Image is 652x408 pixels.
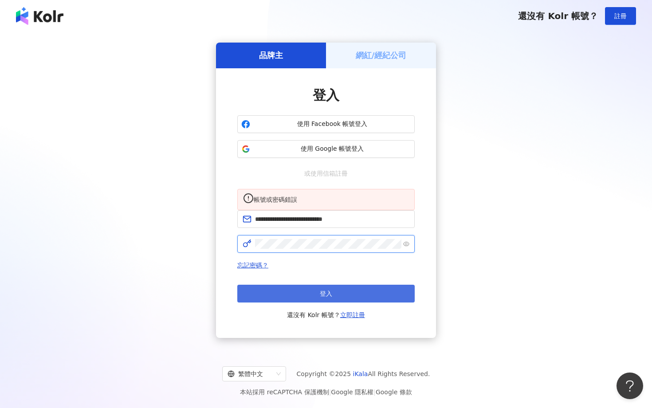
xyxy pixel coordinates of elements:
div: 帳號或密碼錯誤 [254,195,409,204]
span: | [373,388,376,396]
span: eye [403,241,409,247]
span: 登入 [313,87,339,103]
button: 登入 [237,285,415,302]
a: Google 條款 [376,388,412,396]
a: iKala [353,370,368,377]
span: 還沒有 Kolr 帳號？ [518,11,598,21]
a: Google 隱私權 [331,388,373,396]
h5: 網紅/經紀公司 [356,50,407,61]
img: logo [16,7,63,25]
a: 立即註冊 [340,311,365,318]
h5: 品牌主 [259,50,283,61]
a: 忘記密碼？ [237,262,268,269]
span: | [329,388,331,396]
iframe: Help Scout Beacon - Open [617,373,643,399]
button: 使用 Facebook 帳號登入 [237,115,415,133]
button: 使用 Google 帳號登入 [237,140,415,158]
div: 繁體中文 [228,367,273,381]
span: 或使用信箱註冊 [298,169,354,178]
span: Copyright © 2025 All Rights Reserved. [297,369,430,379]
span: 註冊 [614,12,627,20]
span: 使用 Google 帳號登入 [254,145,411,153]
span: 使用 Facebook 帳號登入 [254,120,411,129]
span: 登入 [320,290,332,297]
button: 註冊 [605,7,636,25]
span: 還沒有 Kolr 帳號？ [287,310,365,320]
span: 本站採用 reCAPTCHA 保護機制 [240,387,412,397]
